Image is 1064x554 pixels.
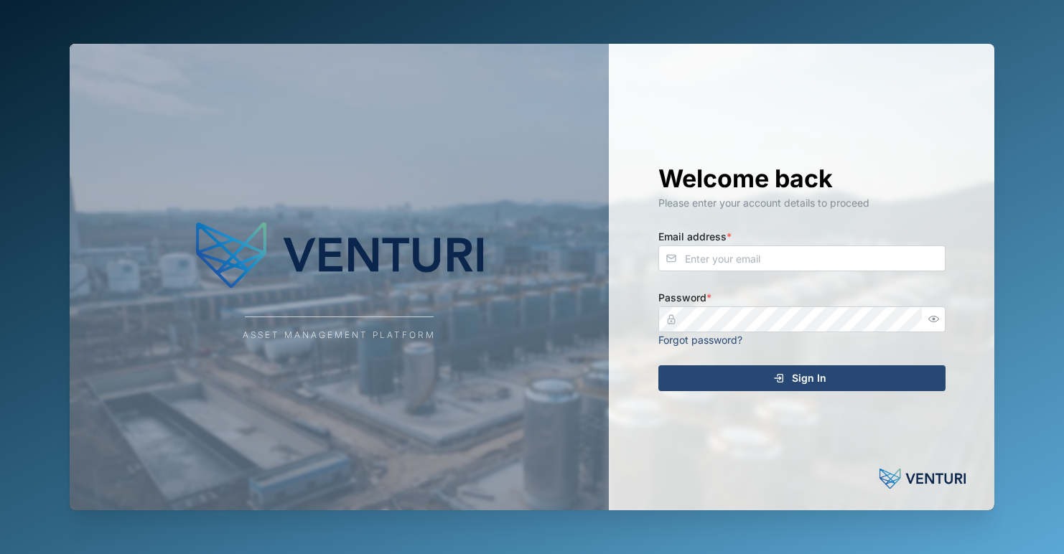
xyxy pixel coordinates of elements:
div: Please enter your account details to proceed [658,195,946,211]
div: Asset Management Platform [243,329,436,342]
h1: Welcome back [658,163,946,194]
img: Company Logo [196,212,483,298]
span: Sign In [792,366,826,390]
a: Forgot password? [658,334,742,346]
label: Email address [658,229,732,245]
button: Sign In [658,365,946,391]
img: Powered by: Venturi [879,464,966,493]
input: Enter your email [658,245,946,271]
label: Password [658,290,711,306]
